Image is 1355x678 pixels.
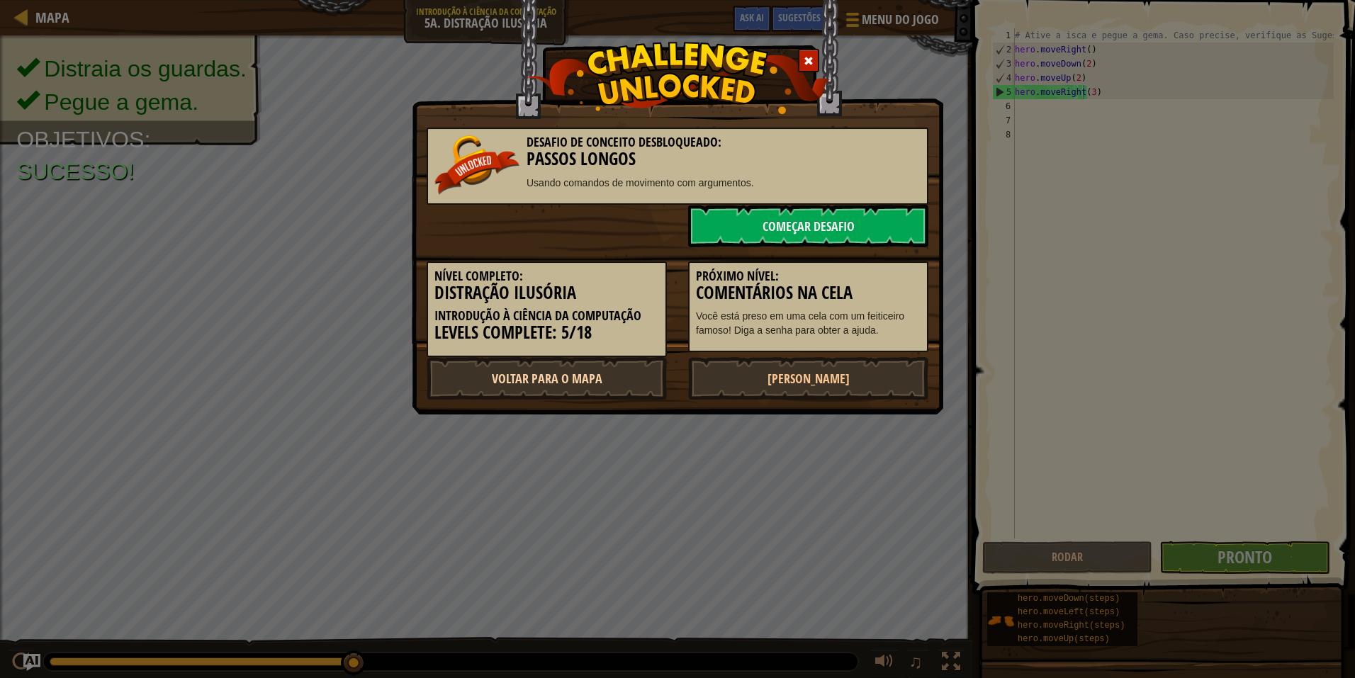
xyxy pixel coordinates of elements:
p: Usando comandos de movimento com argumentos. [434,176,921,190]
h3: Distração Ilusória [434,283,659,303]
a: Voltar para o Mapa [427,357,667,400]
p: Você está preso em uma cela com um feiticeiro famoso! Diga a senha para obter a ajuda. [696,309,921,337]
h3: Levels Complete: 5/18 [434,323,659,342]
h5: Nível Completo: [434,269,659,283]
a: [PERSON_NAME] [688,357,928,400]
h3: Comentários na Cela [696,283,921,303]
a: Começar Desafio [688,205,928,247]
h3: Passos Longos [434,149,921,169]
h5: Próximo Nível: [696,269,921,283]
h5: Introdução à Ciência da Computação [434,309,659,323]
img: challenge_unlocked.png [526,42,830,114]
span: Desafio de Conceito Desbloqueado: [527,133,721,151]
img: unlocked_banner.png [434,135,519,195]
